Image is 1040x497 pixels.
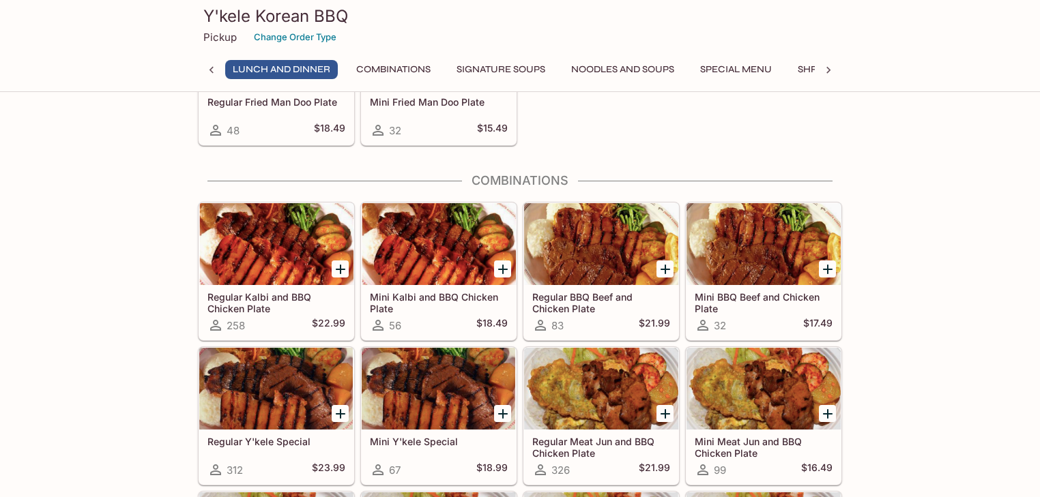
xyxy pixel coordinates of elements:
a: Regular BBQ Beef and Chicken Plate83$21.99 [523,202,679,340]
button: Add Regular Meat Jun and BBQ Chicken Plate [656,405,674,422]
h5: $17.49 [803,317,833,333]
span: 32 [714,319,726,332]
div: Mini Kalbi and BBQ Chicken Plate [362,203,516,285]
h5: Regular Kalbi and BBQ Chicken Plate [207,291,345,314]
span: 326 [551,464,570,477]
a: Mini Kalbi and BBQ Chicken Plate56$18.49 [361,202,517,340]
h5: $21.99 [639,462,670,478]
h3: Y'kele Korean BBQ [203,5,837,27]
div: Mini Meat Jun and BBQ Chicken Plate [687,348,841,430]
h5: $18.49 [476,317,508,333]
h5: Mini Y'kele Special [370,436,508,447]
button: Add Regular Kalbi and BBQ Chicken Plate [332,260,349,277]
span: 67 [389,464,401,477]
button: Add Regular Y'kele Special [332,405,349,422]
h5: $23.99 [312,462,345,478]
button: Shrimp Combos [790,60,888,79]
h5: Mini Fried Man Doo Plate [370,96,508,108]
a: Mini Y'kele Special67$18.99 [361,347,517,485]
span: 56 [389,319,401,332]
span: 83 [551,319,564,332]
button: Lunch and Dinner [225,60,338,79]
span: 48 [227,124,240,137]
button: Add Regular BBQ Beef and Chicken Plate [656,260,674,277]
button: Add Mini Y'kele Special [494,405,511,422]
a: Mini Meat Jun and BBQ Chicken Plate99$16.49 [686,347,841,485]
h5: Regular Fried Man Doo Plate [207,96,345,108]
span: 312 [227,464,243,477]
h5: Mini BBQ Beef and Chicken Plate [695,291,833,314]
a: Mini BBQ Beef and Chicken Plate32$17.49 [686,202,841,340]
p: Pickup [203,31,237,44]
h5: $18.99 [476,462,508,478]
button: Add Mini Meat Jun and BBQ Chicken Plate [819,405,836,422]
a: Regular Meat Jun and BBQ Chicken Plate326$21.99 [523,347,679,485]
div: Mini BBQ Beef and Chicken Plate [687,203,841,285]
div: Regular Meat Jun and BBQ Chicken Plate [524,348,678,430]
h5: Regular Y'kele Special [207,436,345,447]
div: Regular Kalbi and BBQ Chicken Plate [199,203,353,285]
h5: $16.49 [801,462,833,478]
button: Add Mini Kalbi and BBQ Chicken Plate [494,260,511,277]
h5: $22.99 [312,317,345,333]
span: 32 [389,124,401,137]
button: Noodles and Soups [564,60,682,79]
div: Mini Y'kele Special [362,348,516,430]
h5: Mini Kalbi and BBQ Chicken Plate [370,291,508,314]
h5: $15.49 [477,122,508,138]
div: Regular Y'kele Special [199,348,353,430]
button: Add Mini BBQ Beef and Chicken Plate [819,260,836,277]
h5: $21.99 [639,317,670,333]
button: Signature Soups [449,60,553,79]
span: 99 [714,464,726,477]
h5: Regular Meat Jun and BBQ Chicken Plate [532,436,670,458]
button: Change Order Type [248,27,343,48]
h4: Combinations [198,173,842,188]
a: Regular Y'kele Special312$23.99 [199,347,354,485]
a: Regular Kalbi and BBQ Chicken Plate258$22.99 [199,202,354,340]
h5: $18.49 [314,122,345,138]
button: Combinations [349,60,438,79]
button: Special Menu [693,60,779,79]
h5: Mini Meat Jun and BBQ Chicken Plate [695,436,833,458]
h5: Regular BBQ Beef and Chicken Plate [532,291,670,314]
span: 258 [227,319,245,332]
div: Regular BBQ Beef and Chicken Plate [524,203,678,285]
